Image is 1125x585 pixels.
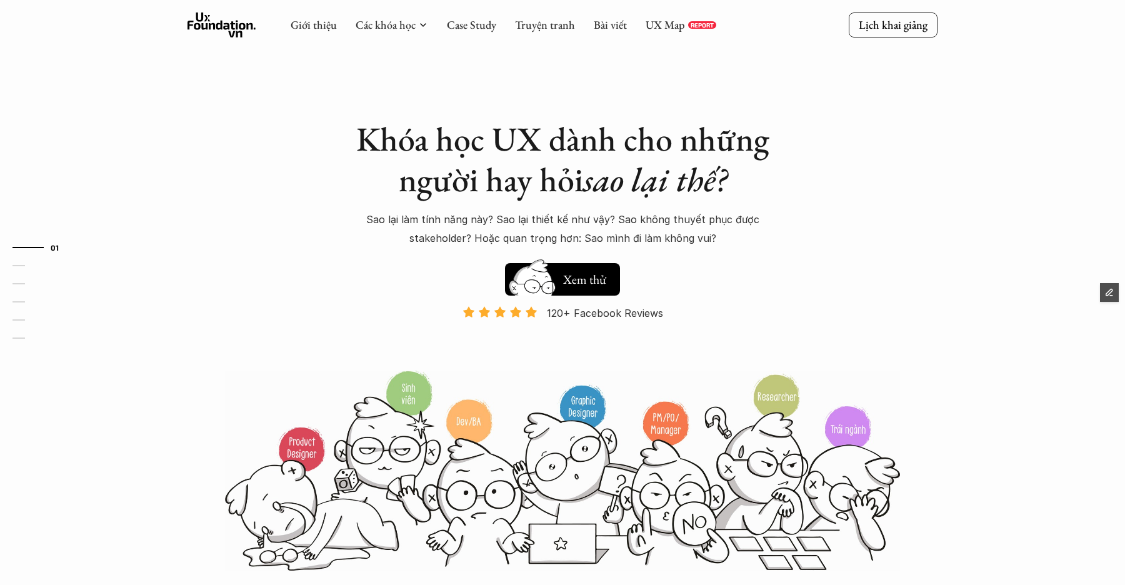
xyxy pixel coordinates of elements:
a: Case Study [447,17,496,32]
h5: Xem thử [561,271,607,288]
a: Bài viết [594,17,627,32]
a: Các khóa học [356,17,416,32]
a: Xem thử [505,257,620,296]
a: REPORT [688,21,716,29]
h1: Khóa học UX dành cho những người hay hỏi [344,119,781,200]
p: Lịch khai giảng [859,17,927,32]
a: 01 [12,240,72,255]
a: 120+ Facebook Reviews [451,306,674,369]
p: Sao lại làm tính năng này? Sao lại thiết kế như vậy? Sao không thuyết phục được stakeholder? Hoặc... [344,210,781,248]
p: REPORT [691,21,714,29]
button: Edit Framer Content [1100,283,1119,302]
em: sao lại thế? [583,157,727,201]
a: Lịch khai giảng [849,12,937,37]
a: UX Map [646,17,685,32]
a: Truyện tranh [515,17,575,32]
a: Giới thiệu [291,17,337,32]
p: 120+ Facebook Reviews [547,304,663,322]
strong: 01 [51,242,59,251]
